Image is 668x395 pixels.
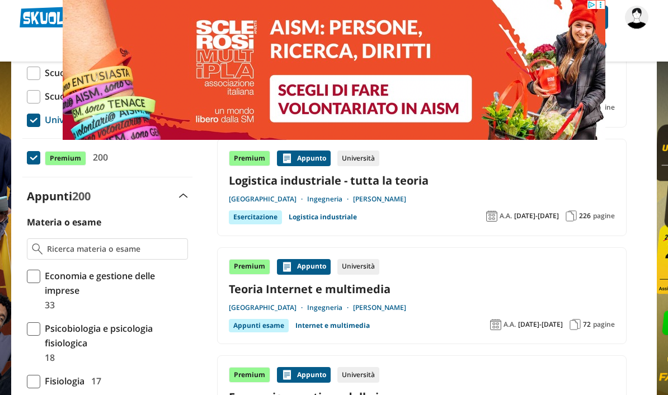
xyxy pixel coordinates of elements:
div: Premium [229,259,270,275]
a: Internet e multimedia [295,319,370,332]
label: Appunti [27,189,91,204]
div: Appunto [277,259,331,275]
a: [GEOGRAPHIC_DATA] [229,303,307,312]
div: Università [337,151,379,166]
div: Appunti esame [229,319,289,332]
div: Appunto [277,151,331,166]
span: 200 [88,150,108,164]
span: [DATE]-[DATE] [518,320,563,329]
span: Scuola Media [40,65,101,80]
span: [DATE]-[DATE] [514,211,559,220]
img: Anno accademico [490,319,501,330]
span: pagine [593,211,615,220]
div: Premium [229,367,270,383]
div: Università [337,367,379,383]
span: Psicobiologia e psicologia fisiologica [40,321,188,350]
a: [PERSON_NAME] [353,303,406,312]
span: 72 [583,320,591,329]
a: Ingegneria [307,195,353,204]
img: Pagine [570,319,581,330]
img: smoopy [625,6,648,29]
div: Premium [229,151,270,166]
div: Esercitazione [229,210,282,224]
img: Appunti contenuto [281,369,293,380]
a: Teoria Internet e multimedia [229,281,615,297]
span: Premium [45,151,86,166]
span: 17 [87,374,101,388]
span: Scuola Superiore [40,89,117,104]
span: 226 [579,211,591,220]
span: A.A. [500,211,512,220]
span: 18 [40,350,55,365]
a: [PERSON_NAME] [353,195,406,204]
img: Apri e chiudi sezione [179,194,188,198]
a: Logistica industriale - tutta la teoria [229,173,615,188]
label: Materia o esame [27,216,101,228]
img: Appunti contenuto [281,153,293,164]
span: 200 [72,189,91,204]
img: Ricerca materia o esame [32,243,43,255]
a: [GEOGRAPHIC_DATA] [229,195,307,204]
div: Università [337,259,379,275]
input: Ricerca materia o esame [47,243,183,255]
div: Appunto [277,367,331,383]
span: Economia e gestione delle imprese [40,269,188,298]
img: Appunti contenuto [281,261,293,272]
span: Fisiologia [40,374,84,388]
span: 33 [40,298,55,312]
span: pagine [593,320,615,329]
span: Università [40,112,88,127]
img: Anno accademico [486,210,497,222]
a: Ingegneria [307,303,353,312]
img: Pagine [566,210,577,222]
span: A.A. [504,320,516,329]
a: Logistica industriale [289,210,357,224]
